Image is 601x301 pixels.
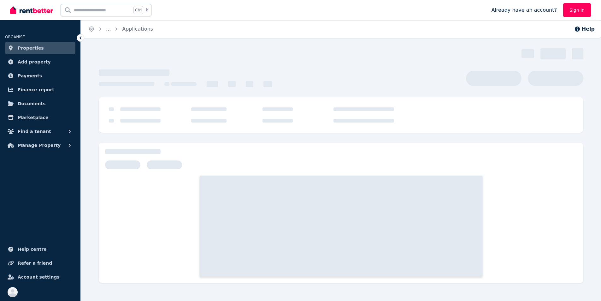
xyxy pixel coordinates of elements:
span: ... [106,26,111,32]
button: Find a tenant [5,125,75,138]
a: Sign In [563,3,591,17]
span: k [146,8,148,13]
span: ORGANISE [5,35,25,39]
span: Ctrl [133,6,143,14]
a: Documents [5,97,75,110]
span: Documents [18,100,46,107]
a: Applications [122,26,153,32]
a: Marketplace [5,111,75,124]
button: Help [574,25,595,33]
span: Help centre [18,245,47,253]
span: Marketplace [18,114,48,121]
span: Find a tenant [18,128,51,135]
a: Add property [5,56,75,68]
span: Manage Property [18,141,61,149]
a: Properties [5,42,75,54]
button: Manage Property [5,139,75,152]
a: Account settings [5,271,75,283]
img: RentBetter [10,5,53,15]
span: Account settings [18,273,60,281]
span: Properties [18,44,44,52]
a: Payments [5,69,75,82]
a: Help centre [5,243,75,256]
a: Finance report [5,83,75,96]
span: Refer a friend [18,259,52,267]
a: Refer a friend [5,257,75,269]
span: Finance report [18,86,54,93]
span: Already have an account? [491,6,557,14]
span: Payments [18,72,42,80]
span: Add property [18,58,51,66]
nav: Breadcrumb [81,20,161,38]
